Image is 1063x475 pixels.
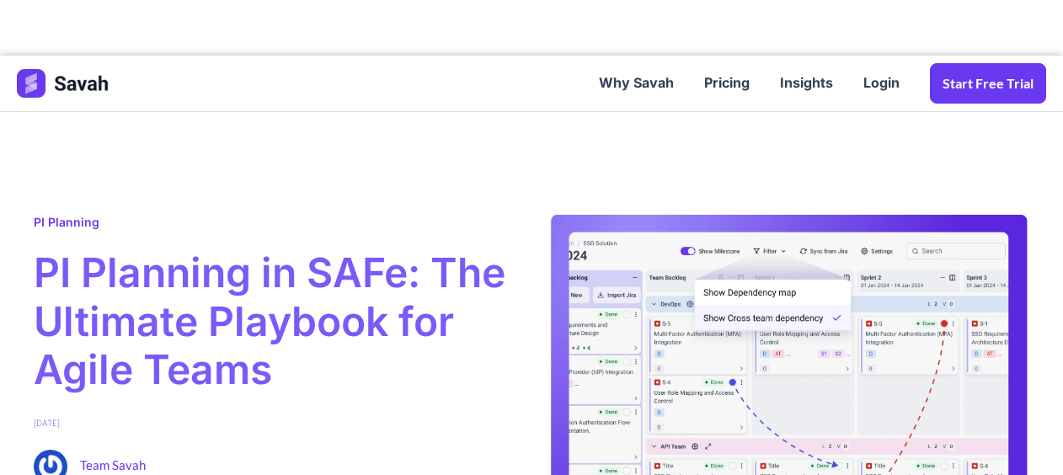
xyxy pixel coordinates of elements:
[765,57,848,109] a: Insights
[848,57,915,109] a: Login
[930,63,1046,104] a: Start Free trial
[979,394,1063,475] iframe: Chat Widget
[34,416,60,430] span: [DATE]
[34,248,515,394] span: PI Planning in SAFe: The Ultimate Playbook for Agile Teams
[34,215,99,229] a: PI Planning
[689,57,765,109] a: Pricing
[80,450,146,475] span: Team Savah
[584,57,689,109] a: Why Savah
